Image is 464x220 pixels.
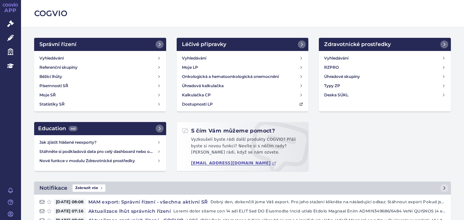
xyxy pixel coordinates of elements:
h4: Vyhledávání [39,55,64,61]
a: Moje LP [179,63,306,72]
span: 442 [69,126,77,131]
a: Nové funkce v modulu Zdravotnické prostředky [37,156,164,165]
h4: MAM export: Správní řízení - všechna aktivní SŘ [86,199,210,205]
a: Dostupnosti LP [179,100,306,109]
h4: Stáhněte si podkladová data pro celý dashboard nebo obrázek grafu v COGVIO App modulu Analytics [39,148,157,155]
a: Léčivé přípravky [177,38,309,51]
h4: RZPRO [324,64,339,71]
h4: Statistiky SŘ [39,101,65,108]
h4: Dostupnosti LP [182,101,213,108]
a: Moje SŘ [37,90,164,100]
a: Úhradová kalkulačka [179,81,306,90]
h2: Zdravotnické prostředky [324,40,391,48]
a: Zdravotnické prostředky [319,38,451,51]
a: [EMAIL_ADDRESS][DOMAIN_NAME] [191,161,277,166]
a: Správní řízení [34,38,166,51]
a: RZPRO [321,63,448,72]
h2: Léčivé přípravky [182,40,226,48]
a: Písemnosti SŘ [37,81,164,90]
a: Referenční skupiny [37,63,164,72]
h2: COGVIO [34,8,451,19]
p: Loremi dolor sitame con 14 adi ELIT Sed DO Eiusmodte Incid utlab Etdolo Magnaal Enim ADMIN349686/... [173,208,446,214]
h4: Onkologická a hematoonkologická onemocnění [182,73,279,80]
h4: Nové funkce v modulu Zdravotnické prostředky [39,158,157,164]
h4: Kalkulačka CP [182,92,211,98]
span: [DATE] 08:08 [54,199,86,205]
span: [DATE] 07:16 [54,208,86,214]
a: Běžící lhůty [37,72,164,81]
h4: Vyhledávání [182,55,206,61]
h4: Jak zjistit hlášené reexporty? [39,139,157,146]
h4: Referenční skupiny [39,64,77,71]
a: Education442 [34,122,166,135]
span: Zobrazit vše [73,184,105,192]
h4: Deska SÚKL [324,92,348,98]
a: Vyhledávání [179,54,306,63]
p: Vyzkoušeli byste rádi další produkty COGVIO? Přáli byste si novou funkci? Nevíte si s něčím rady?... [182,136,303,159]
h4: Moje LP [182,64,198,71]
p: Dobrý den, dokončili jsme Váš export. Pro jeho stažení klikněte na následující odkaz: Stáhnout ex... [210,199,446,205]
a: Onkologická a hematoonkologická onemocnění [179,72,306,81]
h4: Vyhledávání [324,55,348,61]
h4: Typy ZP [324,83,340,89]
h4: Moje SŘ [39,92,56,98]
h4: Písemnosti SŘ [39,83,68,89]
h4: Aktualizace lhůt správních řízení [86,208,173,214]
a: Vyhledávání [37,54,164,63]
a: Stáhněte si podkladová data pro celý dashboard nebo obrázek grafu v COGVIO App modulu Analytics [37,147,164,156]
a: NotifikaceZobrazit vše [34,182,451,195]
h2: Notifikace [39,184,67,192]
h4: Úhradové skupiny [324,73,360,80]
a: Kalkulačka CP [179,90,306,100]
h4: Běžící lhůty [39,73,62,80]
a: Jak zjistit hlášené reexporty? [37,138,164,147]
a: Úhradové skupiny [321,72,448,81]
a: Deska SÚKL [321,90,448,100]
h2: S čím Vám můžeme pomoct? [182,127,275,134]
h4: Úhradová kalkulačka [182,83,224,89]
h2: Správní řízení [39,40,77,48]
a: Statistiky SŘ [37,100,164,109]
h2: Education [38,125,77,133]
a: Typy ZP [321,81,448,90]
a: Vyhledávání [321,54,448,63]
